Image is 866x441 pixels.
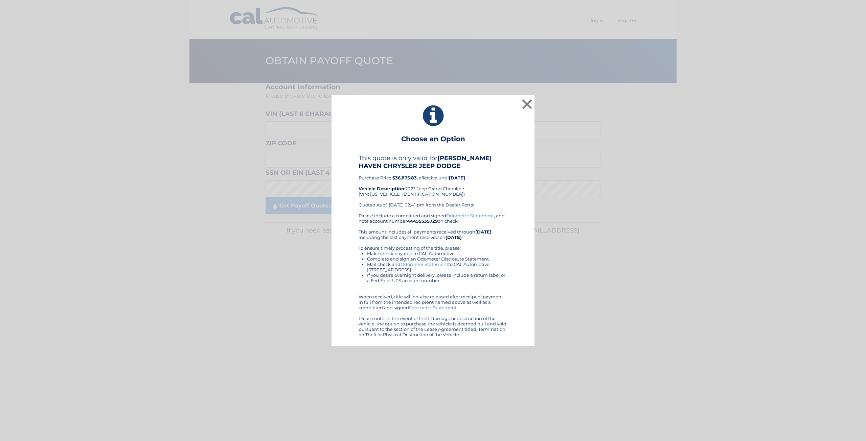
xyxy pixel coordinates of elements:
li: Mail check and to CAL Automotive, [STREET_ADDRESS] [367,262,507,272]
strong: Vehicle Description: [359,186,405,191]
a: Odometer Statement [409,305,457,310]
li: If you desire overnight delivery, please include a return label or a Fed Ex or UPS account number. [367,272,507,283]
b: $36,875.83 [392,175,417,180]
b: [DATE] [449,175,465,180]
h4: This quote is only valid for [359,154,507,169]
b: [DATE] [446,235,462,240]
b: 44455535729 [407,218,438,224]
li: Make check payable to CAL Automotive [367,251,507,256]
div: Purchase Price: , effective until 2023 Jeep Grand Cherokee (VIN: [US_VEHICLE_IDENTIFICATION_NUMBE... [359,154,507,213]
a: Odometer Statement [446,213,494,218]
b: [DATE] [475,229,492,235]
div: Please include a completed and signed , and note account number on check. This amount includes al... [359,213,507,337]
a: Odometer Statement [401,262,448,267]
b: [PERSON_NAME] HAVEN CHRYSLER JEEP DODGE [359,154,492,169]
h3: Choose an Option [401,135,465,147]
li: Complete and sign an Odometer Disclosure Statement [367,256,507,262]
button: × [520,97,534,111]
